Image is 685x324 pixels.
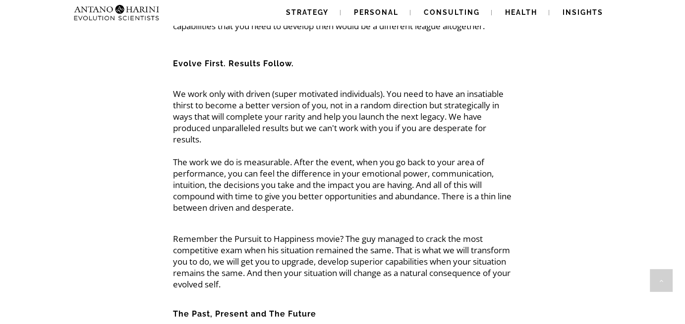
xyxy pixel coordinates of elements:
[173,308,513,320] h5: The Past, Present and The Future
[424,8,480,16] span: Consulting
[286,8,329,16] span: Strategy
[173,88,513,225] p: We work only with driven (super motivated individuals). You need to have an insatiable thirst to ...
[354,8,399,16] span: Personal
[173,233,513,290] p: Remember the Pursuit to Happiness movie? The guy managed to crack the most competitive exam when ...
[563,8,603,16] span: Insights
[173,58,513,69] h5: Evolve First. Results Follow.
[505,8,537,16] span: Health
